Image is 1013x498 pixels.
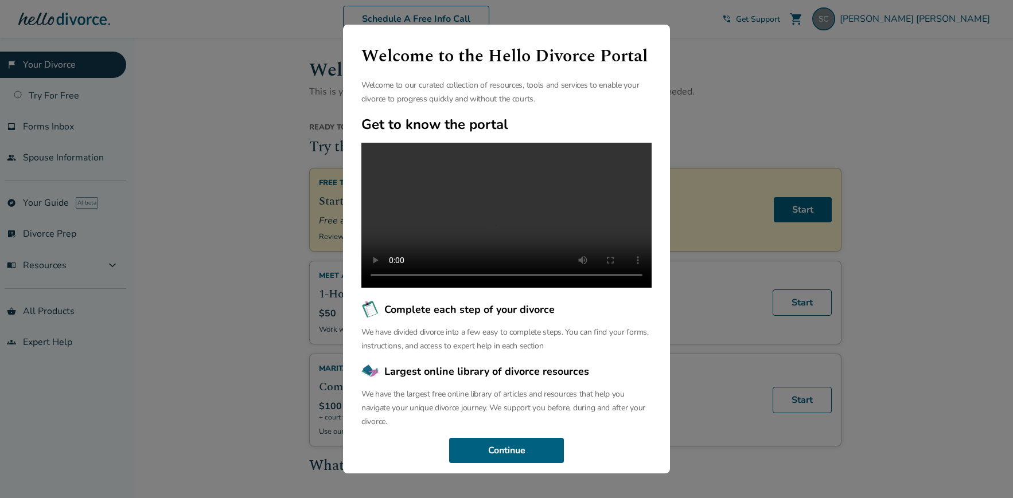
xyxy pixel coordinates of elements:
h2: Get to know the portal [361,115,652,134]
img: Largest online library of divorce resources [361,362,380,381]
iframe: Chat Widget [956,443,1013,498]
p: We have the largest free online library of articles and resources that help you navigate your uni... [361,387,652,429]
img: Complete each step of your divorce [361,300,380,319]
p: Welcome to our curated collection of resources, tools and services to enable your divorce to prog... [361,79,652,106]
button: Continue [449,438,564,463]
h1: Welcome to the Hello Divorce Portal [361,43,652,69]
p: We have divided divorce into a few easy to complete steps. You can find your forms, instructions,... [361,326,652,353]
span: Largest online library of divorce resources [384,364,589,379]
span: Complete each step of your divorce [384,302,555,317]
